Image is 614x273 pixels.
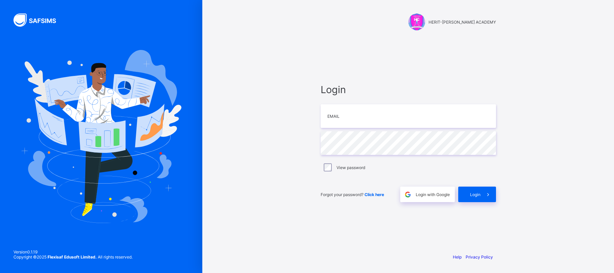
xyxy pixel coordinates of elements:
[13,254,133,260] span: Copyright © 2025 All rights reserved.
[13,249,133,254] span: Version 0.1.19
[466,254,493,260] a: Privacy Policy
[453,254,462,260] a: Help
[429,20,496,25] span: HERIT-[PERSON_NAME] ACADEMY
[321,192,384,197] span: Forgot your password?
[404,191,412,198] img: google.396cfc9801f0270233282035f929180a.svg
[48,254,97,260] strong: Flexisaf Edusoft Limited.
[364,192,384,197] a: Click here
[321,84,496,95] span: Login
[337,165,365,170] label: View password
[21,50,181,223] img: Hero Image
[470,192,480,197] span: Login
[416,192,450,197] span: Login with Google
[13,13,64,27] img: SAFSIMS Logo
